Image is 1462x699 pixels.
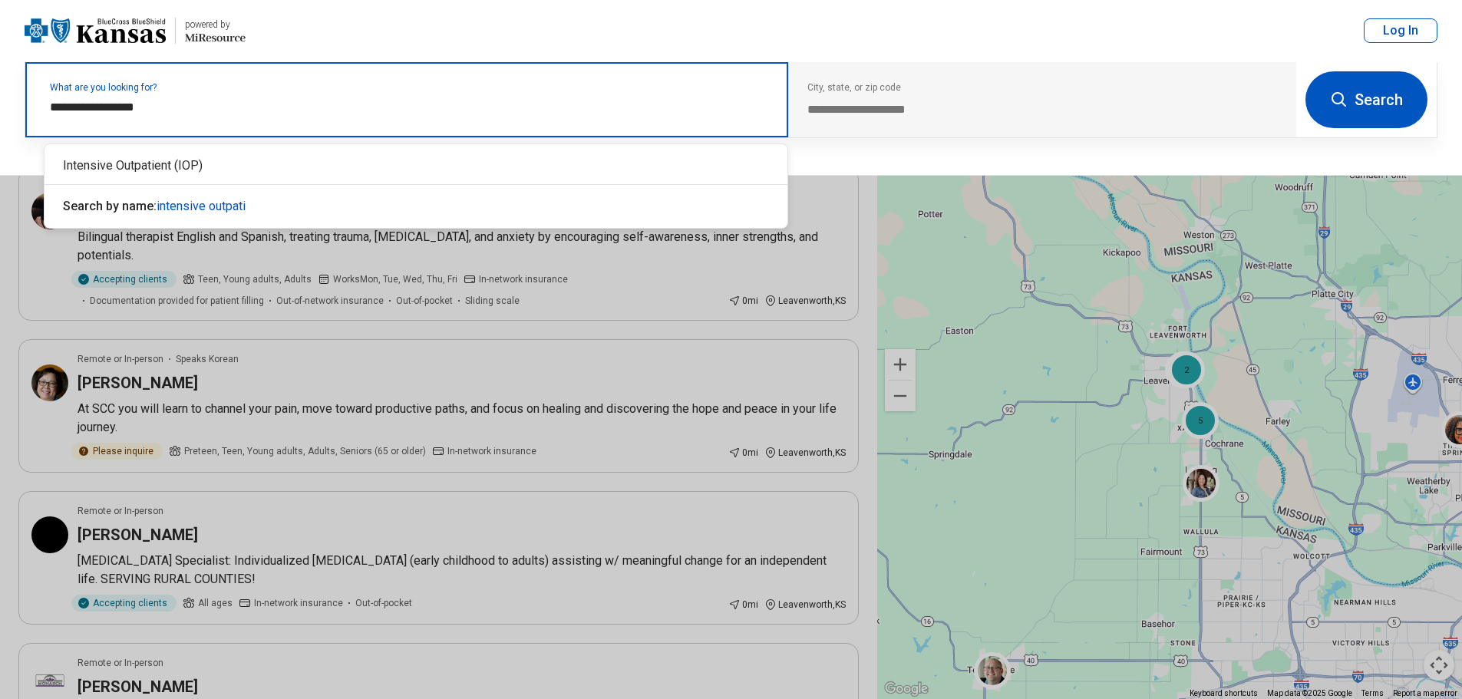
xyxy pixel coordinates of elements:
[185,18,246,31] div: powered by
[50,83,770,92] label: What are you looking for?
[45,144,787,228] div: Suggestions
[45,150,787,181] div: Intensive Outpatient (IOP)
[25,12,166,49] img: Blue Cross Blue Shield Kansas
[63,199,157,213] span: Search by name:
[1364,18,1437,43] button: Log In
[157,199,246,213] span: intensive outpati
[1305,71,1427,128] button: Search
